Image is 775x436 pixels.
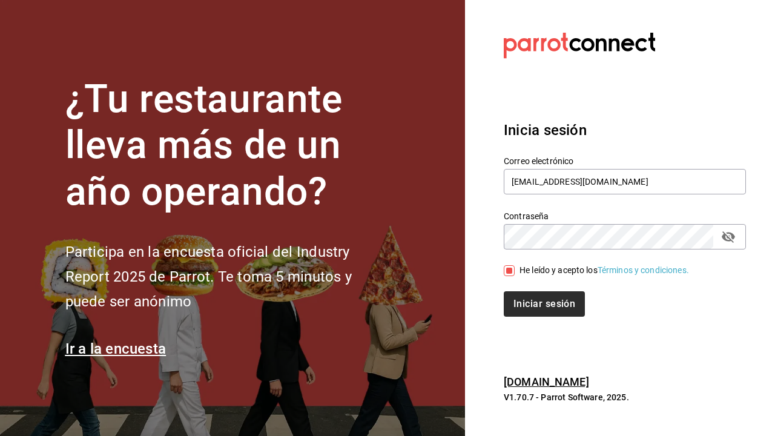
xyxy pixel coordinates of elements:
[504,119,746,141] h3: Inicia sesión
[718,226,739,247] button: passwordField
[504,169,746,194] input: Ingresa tu correo electrónico
[65,76,392,216] h1: ¿Tu restaurante lleva más de un año operando?
[598,265,689,275] a: Términos y condiciones.
[504,156,746,165] label: Correo electrónico
[504,391,746,403] p: V1.70.7 - Parrot Software, 2025.
[504,291,585,317] button: Iniciar sesión
[519,264,689,277] div: He leído y acepto los
[504,211,746,220] label: Contraseña
[504,375,589,388] a: [DOMAIN_NAME]
[65,240,392,314] h2: Participa en la encuesta oficial del Industry Report 2025 de Parrot. Te toma 5 minutos y puede se...
[65,340,167,357] a: Ir a la encuesta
